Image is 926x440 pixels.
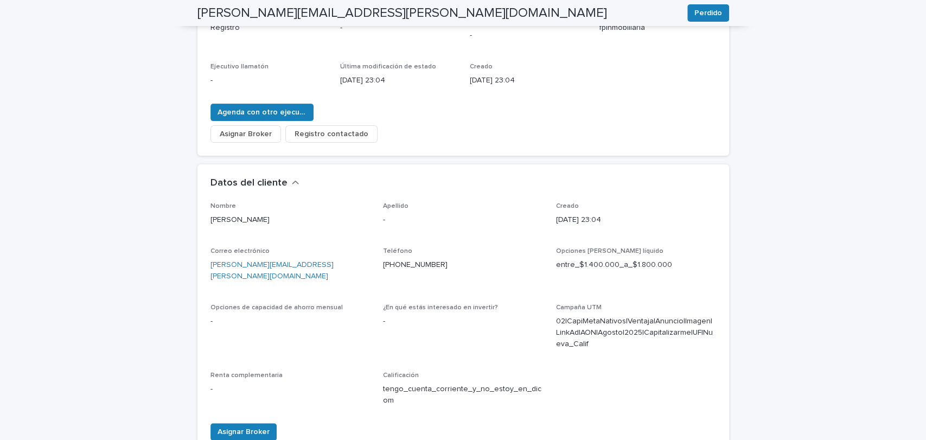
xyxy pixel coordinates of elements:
[383,248,412,254] font: Teléfono
[295,130,368,138] font: Registro contactado
[383,372,419,379] font: Calificación
[470,76,515,84] font: [DATE] 23:04
[210,385,213,393] font: -
[340,76,385,84] font: [DATE] 23:04
[599,24,645,31] font: fpinmobiliaria
[220,130,272,138] font: Asignar Broker
[556,203,579,209] font: Creado
[210,304,343,311] font: Opciones de capacidad de ahorro mensual
[210,216,270,224] font: [PERSON_NAME]
[687,4,729,22] button: Perdido
[210,24,240,31] font: Registro
[383,317,385,325] font: -
[383,385,541,404] font: tengo_cuenta_corriente_y_no_estoy_en_dicom
[210,248,270,254] font: Correo electrónico
[556,317,713,348] font: 02|CapiMetaNativos|Ventaja|Anuncio|Imagen|LinkAd|AON|Agosto|2025|Capitalizarme|UF|Nueva_Calif
[210,203,236,209] font: Nombre
[210,76,213,84] font: -
[383,203,408,209] font: Apellido
[556,304,602,311] font: Campaña UTM
[556,216,601,224] font: [DATE] 23:04
[210,177,299,189] button: Datos del cliente
[210,317,213,325] font: -
[556,248,663,254] font: Opciones [PERSON_NAME] líquido
[210,261,334,280] a: [PERSON_NAME][EMAIL_ADDRESS][PERSON_NAME][DOMAIN_NAME]
[218,109,313,116] font: Agenda con otro ejecutivo
[210,372,283,379] font: Renta complementaria
[383,304,498,311] font: ¿En qué estás interesado en invertir?
[210,104,314,121] button: Agenda con otro ejecutivo
[694,9,722,17] font: Perdido
[197,7,607,20] font: [PERSON_NAME][EMAIL_ADDRESS][PERSON_NAME][DOMAIN_NAME]
[470,63,493,70] font: Creado
[218,428,270,436] font: Asignar Broker
[556,261,672,269] font: entre_$1.400.000_a_$1.800.000
[340,24,342,31] font: -
[210,125,281,143] button: Asignar Broker
[383,261,448,269] a: [PHONE_NUMBER]
[210,63,269,70] font: Ejecutivo llamatón
[340,63,436,70] font: Última modificación de estado
[210,178,288,188] font: Datos del cliente
[383,216,385,224] font: -
[285,125,378,143] button: Registro contactado
[470,31,472,39] font: -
